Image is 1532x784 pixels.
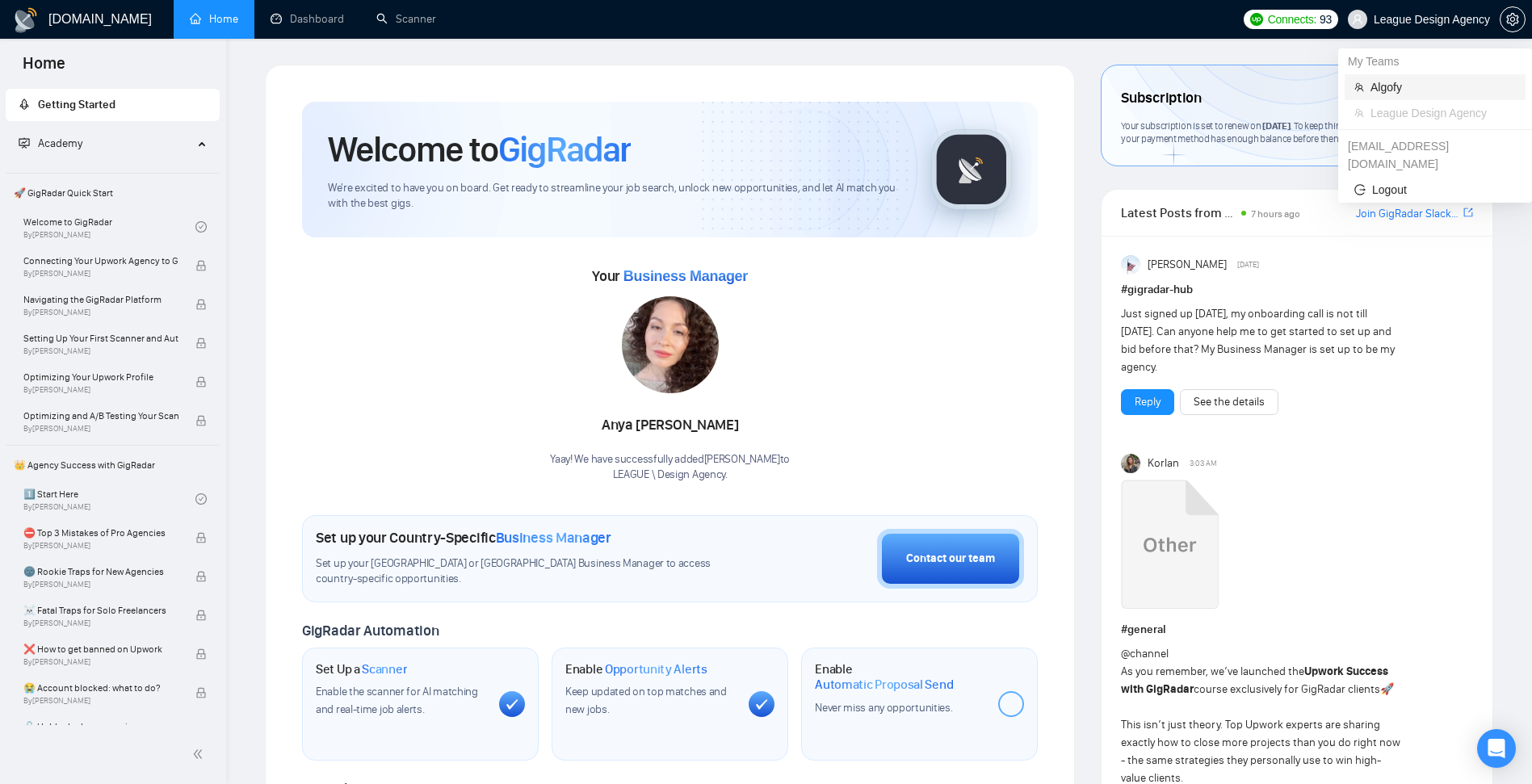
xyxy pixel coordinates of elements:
span: Connects: [1268,10,1316,28]
img: Anisuzzaman Khan [1121,255,1140,275]
span: Set up your [GEOGRAPHIC_DATA] or [GEOGRAPHIC_DATA] Business Manager to access country-specific op... [316,556,741,587]
div: Just signed up [DATE], my onboarding call is not till [DATE]. Can anyone help me to get started t... [1121,305,1403,376]
span: [DATE] [1262,119,1290,132]
span: By [PERSON_NAME] [23,618,178,628]
span: Optimizing and A/B Testing Your Scanner for Better Results [23,408,178,424]
a: searchScanner [376,12,436,26]
span: 🚀 [1380,682,1394,696]
a: 1️⃣ Start HereBy[PERSON_NAME] [23,481,195,517]
h1: Set up your Country-Specific [316,529,611,547]
span: 7 hours ago [1251,208,1300,220]
a: Join GigRadar Slack Community [1356,205,1460,223]
span: logout [1354,184,1366,195]
span: By [PERSON_NAME] [23,269,178,279]
button: Contact our team [877,529,1024,589]
h1: # gigradar-hub [1121,281,1473,299]
span: check-circle [195,221,207,233]
span: Algofy [1370,78,1516,96]
button: Reply [1121,389,1174,415]
a: homeHome [190,12,238,26]
span: By [PERSON_NAME] [23,696,178,706]
div: My Teams [1338,48,1532,74]
span: lock [195,376,207,388]
span: Enable the scanner for AI matching and real-time job alerts. [316,685,478,716]
span: double-left [192,746,208,762]
span: ☠️ Fatal Traps for Solo Freelancers [23,602,178,618]
img: upwork-logo.png [1250,13,1263,26]
span: check-circle [195,493,207,505]
span: Subscription [1121,85,1201,112]
span: By [PERSON_NAME] [23,308,178,317]
span: Your [592,267,748,285]
a: Welcome to GigRadarBy[PERSON_NAME] [23,209,195,245]
span: Latest Posts from the GigRadar Community [1121,203,1236,223]
span: setting [1501,13,1525,26]
span: GigRadar [498,128,631,171]
span: Korlan [1148,455,1179,472]
span: lock [195,415,207,426]
h1: Welcome to [328,128,631,171]
span: Logout [1354,181,1516,199]
span: 🌚 Rookie Traps for New Agencies [23,564,178,580]
span: 👑 Agency Success with GigRadar [7,449,218,481]
span: lock [195,648,207,660]
img: Korlan [1121,454,1140,473]
h1: # general [1121,621,1473,639]
h1: Enable [815,661,985,693]
span: 3:03 AM [1190,456,1217,471]
span: team [1354,108,1364,118]
span: ⛔ Top 3 Mistakes of Pro Agencies [23,525,178,541]
span: GigRadar Automation [302,622,439,639]
span: Scanner [362,661,407,677]
span: We're excited to have you on board. Get ready to streamline your job search, unlock new opportuni... [328,181,905,212]
span: [DATE] [1237,258,1259,272]
span: Optimizing Your Upwork Profile [23,369,178,385]
span: 😭 Account blocked: what to do? [23,680,178,696]
span: By [PERSON_NAME] [23,541,178,551]
span: export [1463,206,1473,219]
span: user [1352,14,1363,25]
span: Home [10,52,78,86]
button: See the details [1180,389,1278,415]
span: Keep updated on top matches and new jobs. [565,685,727,716]
span: By [PERSON_NAME] [23,580,178,589]
span: @channel [1121,647,1169,660]
div: Yaay! We have successfully added [PERSON_NAME] to [550,452,790,483]
img: logo [13,7,39,33]
span: lock [195,571,207,582]
span: ❌ How to get banned on Upwork [23,641,178,657]
a: setting [1500,13,1526,26]
span: team [1354,82,1364,92]
span: lock [195,687,207,698]
div: Anya [PERSON_NAME] [550,412,790,439]
button: setting [1500,6,1526,32]
span: Your subscription is set to renew on . To keep things running smoothly, make sure your payment me... [1121,119,1467,145]
div: Contact our team [906,550,995,568]
span: Academy [38,136,82,150]
a: See the details [1194,393,1265,411]
span: By [PERSON_NAME] [23,385,178,395]
span: By [PERSON_NAME] [23,424,178,434]
span: 🔓 Unblocked cases: review [23,719,178,735]
span: Academy [19,136,82,150]
span: rocket [19,99,30,110]
span: lock [195,260,207,271]
img: gigradar-logo.png [931,129,1012,210]
span: fund-projection-screen [19,137,30,149]
h1: Set Up a [316,661,407,677]
span: [PERSON_NAME] [1148,256,1227,274]
span: League Design Agency [1370,104,1516,122]
img: 1686747276417-27.jpg [622,296,719,393]
span: Never miss any opportunities. [815,701,952,715]
h1: Enable [565,661,707,677]
p: LEAGUE \ Design Agency . [550,467,790,483]
span: lock [195,532,207,543]
a: dashboardDashboard [271,12,344,26]
span: Business Manager [496,529,611,547]
span: Navigating the GigRadar Platform [23,291,178,308]
span: lock [195,299,207,310]
a: Upwork Success with GigRadar.mp4 [1121,480,1218,614]
span: Automatic Proposal Send [815,677,953,693]
strong: Upwork Success with GigRadar [1121,665,1388,696]
span: lock [195,337,207,349]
